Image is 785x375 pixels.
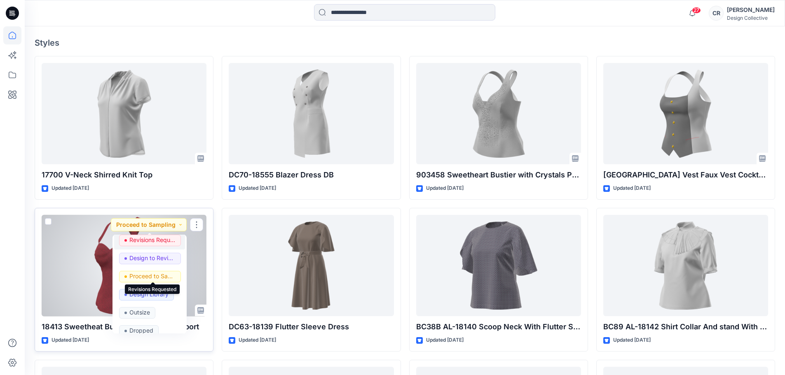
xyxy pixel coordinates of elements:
p: Outsize [129,307,150,318]
p: Updated [DATE] [239,336,276,345]
a: DC70-18555 Blazer Dress DB [229,63,394,165]
p: Updated [DATE] [426,184,464,193]
p: Dropped [129,325,153,336]
p: 17700 V-Neck Shirred Knit Top [42,169,206,181]
p: Updated [DATE] [426,336,464,345]
p: 18413 Sweetheat Bustier Bally's Shreveport [42,321,206,333]
div: Design Collective [727,15,775,21]
a: 18584 Square Vest Faux Vest Cocktail Top Morongo [603,63,768,165]
p: Updated [DATE] [613,336,651,345]
p: Proceed to Sampling [129,271,176,282]
p: Revisions Requested [129,235,176,245]
a: BC38B AL-18140 Scoop Neck With Flutter Sleeve [416,215,581,317]
div: CR [709,6,724,21]
p: DC70-18555 Blazer Dress DB [229,169,394,181]
p: BC38B AL-18140 Scoop Neck With Flutter Sleeve [416,321,581,333]
h4: Styles [35,38,775,48]
p: Updated [DATE] [52,336,89,345]
span: 27 [692,7,701,14]
div: [PERSON_NAME] [727,5,775,15]
p: Updated [DATE] [613,184,651,193]
a: 18413 Sweetheat Bustier Bally's Shreveport [42,215,206,317]
p: Updated [DATE] [239,184,276,193]
p: Design Library [129,289,169,300]
p: Design to Review [129,253,176,263]
p: [GEOGRAPHIC_DATA] Vest Faux Vest Cocktail Top Morongo [603,169,768,181]
p: DC63-18139 Flutter Sleeve Dress [229,321,394,333]
a: BC89 AL-18142 Shirt Collar And stand With Double Layer Pleated Yokes [603,215,768,317]
a: DC63-18139 Flutter Sleeve Dress [229,215,394,317]
p: 903458 Sweetheart Bustier with Crystals Potawatomi Casino [416,169,581,181]
p: Updated [DATE] [52,184,89,193]
p: BC89 AL-18142 Shirt Collar And stand With Double Layer Pleated Yokes [603,321,768,333]
a: 17700 V-Neck Shirred Knit Top [42,63,206,165]
a: 903458 Sweetheart Bustier with Crystals Potawatomi Casino [416,63,581,165]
